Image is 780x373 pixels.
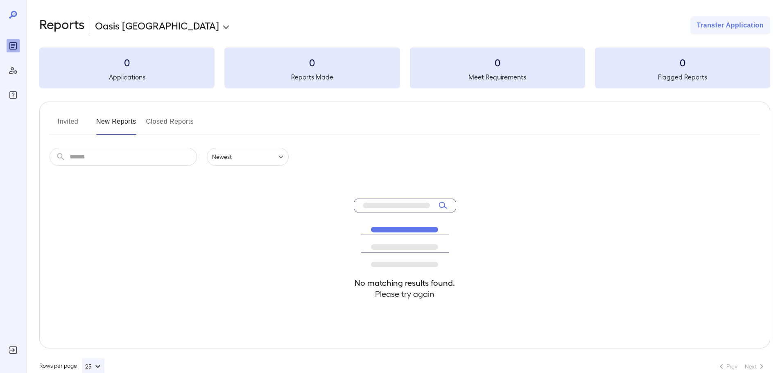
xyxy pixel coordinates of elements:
[146,115,194,135] button: Closed Reports
[690,16,770,34] button: Transfer Application
[354,288,456,299] h4: Please try again
[7,88,20,102] div: FAQ
[713,360,770,373] nav: pagination navigation
[7,344,20,357] div: Log Out
[39,56,215,69] h3: 0
[95,19,219,32] p: Oasis [GEOGRAPHIC_DATA]
[410,56,585,69] h3: 0
[39,47,770,88] summary: 0Applications0Reports Made0Meet Requirements0Flagged Reports
[7,39,20,52] div: Reports
[224,56,400,69] h3: 0
[207,148,289,166] div: Newest
[595,72,770,82] h5: Flagged Reports
[50,115,86,135] button: Invited
[39,16,85,34] h2: Reports
[224,72,400,82] h5: Reports Made
[354,277,456,288] h4: No matching results found.
[595,56,770,69] h3: 0
[410,72,585,82] h5: Meet Requirements
[96,115,136,135] button: New Reports
[39,72,215,82] h5: Applications
[7,64,20,77] div: Manage Users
